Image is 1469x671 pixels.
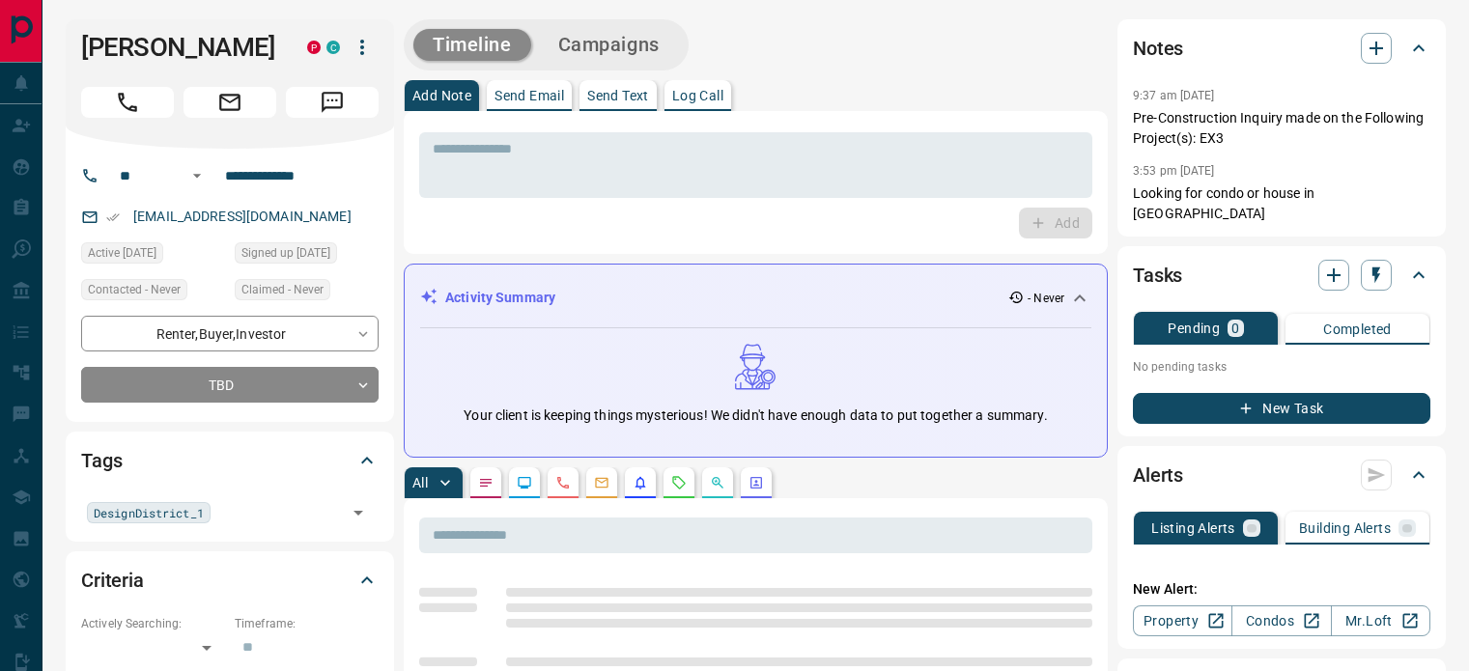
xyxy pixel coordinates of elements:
[412,89,471,102] p: Add Note
[1323,322,1392,336] p: Completed
[1133,352,1430,381] p: No pending tasks
[241,243,330,263] span: Signed up [DATE]
[710,475,725,490] svg: Opportunities
[81,445,122,476] h2: Tags
[185,164,209,187] button: Open
[494,89,564,102] p: Send Email
[81,367,379,403] div: TBD
[1231,322,1239,335] p: 0
[671,475,687,490] svg: Requests
[1133,164,1215,178] p: 3:53 pm [DATE]
[413,29,531,61] button: Timeline
[94,503,204,522] span: DesignDistrict_1
[1133,25,1430,71] div: Notes
[633,475,648,490] svg: Listing Alerts
[539,29,679,61] button: Campaigns
[1133,605,1232,636] a: Property
[1133,393,1430,424] button: New Task
[235,242,379,269] div: Fri Jan 13 2017
[412,476,428,489] p: All
[1331,605,1430,636] a: Mr.Loft
[106,210,120,224] svg: Email Verified
[133,209,352,224] a: [EMAIL_ADDRESS][DOMAIN_NAME]
[517,475,532,490] svg: Lead Browsing Activity
[184,87,276,118] span: Email
[326,41,340,54] div: condos.ca
[235,615,379,632] p: Timeframe:
[672,89,723,102] p: Log Call
[445,288,555,308] p: Activity Summary
[88,243,156,263] span: Active [DATE]
[88,280,181,299] span: Contacted - Never
[81,437,379,484] div: Tags
[1133,452,1430,498] div: Alerts
[241,280,324,299] span: Claimed - Never
[1133,579,1430,600] p: New Alert:
[1133,260,1182,291] h2: Tasks
[81,242,225,269] div: Wed Dec 21 2022
[307,41,321,54] div: property.ca
[594,475,609,490] svg: Emails
[1133,89,1215,102] p: 9:37 am [DATE]
[420,280,1091,316] div: Activity Summary- Never
[1133,460,1183,490] h2: Alerts
[1168,322,1220,335] p: Pending
[464,405,1047,426] p: Your client is keeping things mysterious! We didn't have enough data to put together a summary.
[81,557,379,603] div: Criteria
[1133,108,1430,149] p: Pre-Construction Inquiry made on the Following Project(s): EX3
[478,475,494,490] svg: Notes
[1151,521,1235,535] p: Listing Alerts
[1299,521,1391,535] p: Building Alerts
[1231,605,1331,636] a: Condos
[286,87,379,118] span: Message
[1133,252,1430,298] div: Tasks
[81,87,174,118] span: Call
[587,89,649,102] p: Send Text
[555,475,571,490] svg: Calls
[1133,183,1430,224] p: Looking for condo or house in [GEOGRAPHIC_DATA]
[81,316,379,351] div: Renter , Buyer , Investor
[81,32,278,63] h1: [PERSON_NAME]
[1133,33,1183,64] h2: Notes
[345,499,372,526] button: Open
[81,565,144,596] h2: Criteria
[749,475,764,490] svg: Agent Actions
[81,615,225,632] p: Actively Searching:
[1028,290,1064,307] p: - Never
